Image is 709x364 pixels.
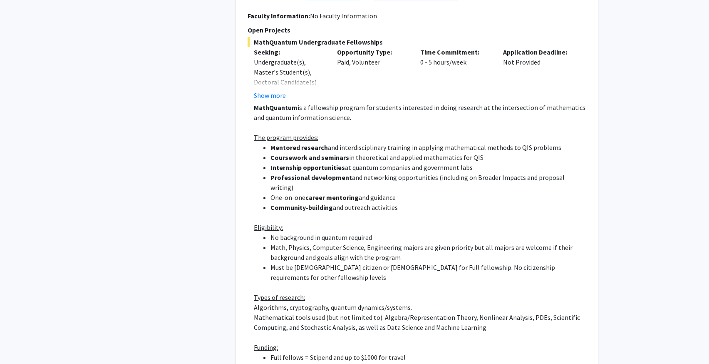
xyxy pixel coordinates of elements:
[270,352,586,362] li: Full fellows = Stipend and up to $1000 for travel
[254,343,278,352] u: Funding:
[414,47,497,100] div: 0 - 5 hours/week
[270,142,586,152] li: and interdisciplinary training in applying mathematical methods to QIS problems
[254,133,318,142] u: The program provides:
[270,173,352,182] strong: Professional development
[270,192,586,202] li: One-on-one and guidance
[254,102,586,122] p: is a fellowship program for students interested in doing research at the intersection of mathemat...
[270,203,333,212] strong: Community-building
[270,202,586,212] li: and outreach activities
[270,172,586,192] li: and networking opportunities (including on Broader Impacts and proposal writing)
[254,47,325,57] p: Seeking:
[497,47,580,100] div: Not Provided
[254,57,325,137] div: Undergraduate(s), Master's Student(s), Doctoral Candidate(s) (PhD, MD, DMD, PharmD, etc.), Postdo...
[270,262,586,282] li: Must be [DEMOGRAPHIC_DATA] citizen or [DEMOGRAPHIC_DATA] for Full fellowship. No citizenship requ...
[270,152,586,162] li: in theoretical and applied mathematics for QIS
[254,293,305,302] u: Types of research:
[270,143,328,152] strong: Mentored research
[254,223,283,232] u: Eligibility:
[420,47,491,57] p: Time Commitment:
[254,302,586,312] p: Algorithms, cryptography, quantum dynamics/systems.
[310,12,377,20] span: No Faculty Information
[270,153,349,162] strong: Coursework and seminars
[248,37,586,47] span: MathQuantum Undergraduate Fellowships
[270,163,345,172] strong: Internship opportunities
[254,312,586,332] p: Mathematical tools used (but not limited to): Algebra/Representation Theory, Nonlinear Analysis, ...
[337,47,408,57] p: Opportunity Type:
[254,103,297,112] strong: MathQuantum
[254,90,286,100] button: Show more
[270,232,586,242] li: No background in quantum required
[331,47,414,100] div: Paid, Volunteer
[248,25,586,35] p: Open Projects
[503,47,574,57] p: Application Deadline:
[270,242,586,262] li: Math, Physics, Computer Science, Engineering majors are given priority but all majors are welcome...
[270,162,586,172] li: at quantum companies and government labs
[6,327,35,358] iframe: Chat
[305,193,359,202] strong: career mentoring
[248,12,310,20] b: Faculty Information:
